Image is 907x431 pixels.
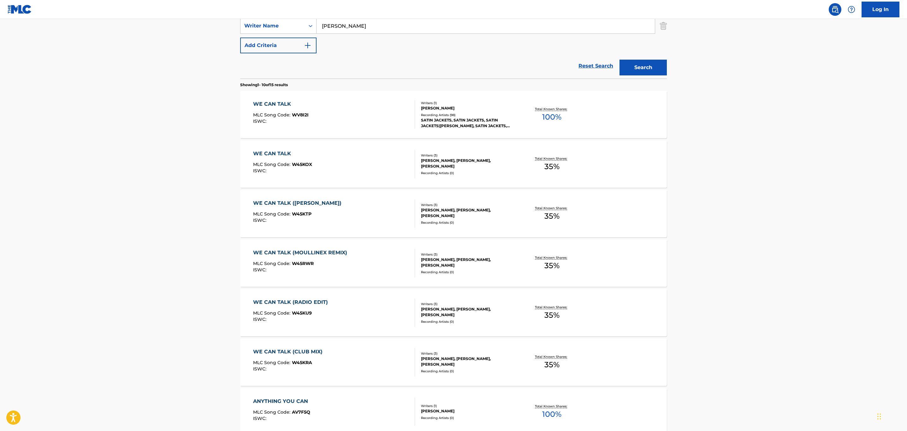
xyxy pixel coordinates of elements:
[875,401,907,431] iframe: Chat Widget
[831,6,839,13] img: search
[253,348,326,356] div: WE CAN TALK (CLUB MIX)
[253,118,268,124] span: ISWC :
[544,359,560,370] span: 35 %
[253,416,268,421] span: ISWC :
[421,158,516,169] div: [PERSON_NAME], [PERSON_NAME], [PERSON_NAME]
[535,404,569,409] p: Total Known Shares:
[544,210,560,222] span: 35 %
[240,38,317,53] button: Add Criteria
[848,6,855,13] img: help
[421,404,516,408] div: Writers ( 1 )
[535,206,569,210] p: Total Known Shares:
[253,409,292,415] span: MLC Song Code :
[535,305,569,310] p: Total Known Shares:
[421,203,516,207] div: Writers ( 3 )
[421,207,516,219] div: [PERSON_NAME], [PERSON_NAME], [PERSON_NAME]
[421,302,516,306] div: Writers ( 3 )
[240,91,667,138] a: WE CAN TALKMLC Song Code:WV8I2IISWC:Writers (1)[PERSON_NAME]Recording Artists (98)SATIN JACKETS, ...
[877,407,881,426] div: Drag
[253,112,292,118] span: MLC Song Code :
[421,220,516,225] div: Recording Artists ( 0 )
[421,105,516,111] div: [PERSON_NAME]
[240,289,667,336] a: WE CAN TALK (RADIO EDIT)MLC Song Code:W45KU9ISWC:Writers (3)[PERSON_NAME], [PERSON_NAME], [PERSON...
[253,360,292,365] span: MLC Song Code :
[240,239,667,287] a: WE CAN TALK (MOULLINEX REMIX)MLC Song Code:W45RWRISWC:Writers (3)[PERSON_NAME], [PERSON_NAME], [P...
[253,261,292,266] span: MLC Song Code :
[535,255,569,260] p: Total Known Shares:
[421,252,516,257] div: Writers ( 3 )
[292,211,311,217] span: W45KTP
[253,298,331,306] div: WE CAN TALK (RADIO EDIT)
[253,249,350,257] div: WE CAN TALK (MOULLINEX REMIX)
[421,408,516,414] div: [PERSON_NAME]
[544,260,560,271] span: 35 %
[292,310,312,316] span: W45KU9
[253,162,292,167] span: MLC Song Code :
[253,217,268,223] span: ISWC :
[253,168,268,174] span: ISWC :
[862,2,899,17] a: Log In
[253,199,345,207] div: WE CAN TALK ([PERSON_NAME])
[240,190,667,237] a: WE CAN TALK ([PERSON_NAME])MLC Song Code:W45KTPISWC:Writers (3)[PERSON_NAME], [PERSON_NAME], [PER...
[544,310,560,321] span: 35 %
[535,156,569,161] p: Total Known Shares:
[421,270,516,275] div: Recording Artists ( 0 )
[544,161,560,172] span: 35 %
[240,339,667,386] a: WE CAN TALK (CLUB MIX)MLC Song Code:W45KRAISWC:Writers (3)[PERSON_NAME], [PERSON_NAME], [PERSON_N...
[535,107,569,111] p: Total Known Shares:
[829,3,841,16] a: Public Search
[619,60,667,75] button: Search
[421,113,516,117] div: Recording Artists ( 98 )
[535,354,569,359] p: Total Known Shares:
[292,162,312,167] span: W45KOX
[244,22,301,30] div: Writer Name
[421,153,516,158] div: Writers ( 3 )
[292,360,312,365] span: W45KRA
[253,267,268,273] span: ISWC :
[253,310,292,316] span: MLC Song Code :
[421,171,516,175] div: Recording Artists ( 0 )
[240,82,288,88] p: Showing 1 - 10 of 15 results
[253,211,292,217] span: MLC Song Code :
[421,319,516,324] div: Recording Artists ( 0 )
[421,101,516,105] div: Writers ( 1 )
[292,409,310,415] span: AV7F5Q
[253,150,312,157] div: WE CAN TALK
[8,5,32,14] img: MLC Logo
[845,3,858,16] div: Help
[421,416,516,420] div: Recording Artists ( 0 )
[421,351,516,356] div: Writers ( 3 )
[240,140,667,188] a: WE CAN TALKMLC Song Code:W45KOXISWC:Writers (3)[PERSON_NAME], [PERSON_NAME], [PERSON_NAME]Recordi...
[575,59,616,73] a: Reset Search
[292,112,309,118] span: WV8I2I
[253,398,311,405] div: ANYTHING YOU CAN
[253,316,268,322] span: ISWC :
[421,117,516,129] div: SATIN JACKETS, SATIN JACKETS, SATIN JACKETS|[PERSON_NAME], SATIN JACKETS, RELAXING JAZZ AMBIENCE
[421,306,516,318] div: [PERSON_NAME], [PERSON_NAME], [PERSON_NAME]
[253,100,309,108] div: WE CAN TALK
[421,369,516,374] div: Recording Artists ( 0 )
[421,356,516,367] div: [PERSON_NAME], [PERSON_NAME], [PERSON_NAME]
[304,42,311,49] img: 9d2ae6d4665cec9f34b9.svg
[253,366,268,372] span: ISWC :
[542,111,561,123] span: 100 %
[292,261,314,266] span: W45RWR
[421,257,516,268] div: [PERSON_NAME], [PERSON_NAME], [PERSON_NAME]
[542,409,561,420] span: 100 %
[660,18,667,34] img: Delete Criterion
